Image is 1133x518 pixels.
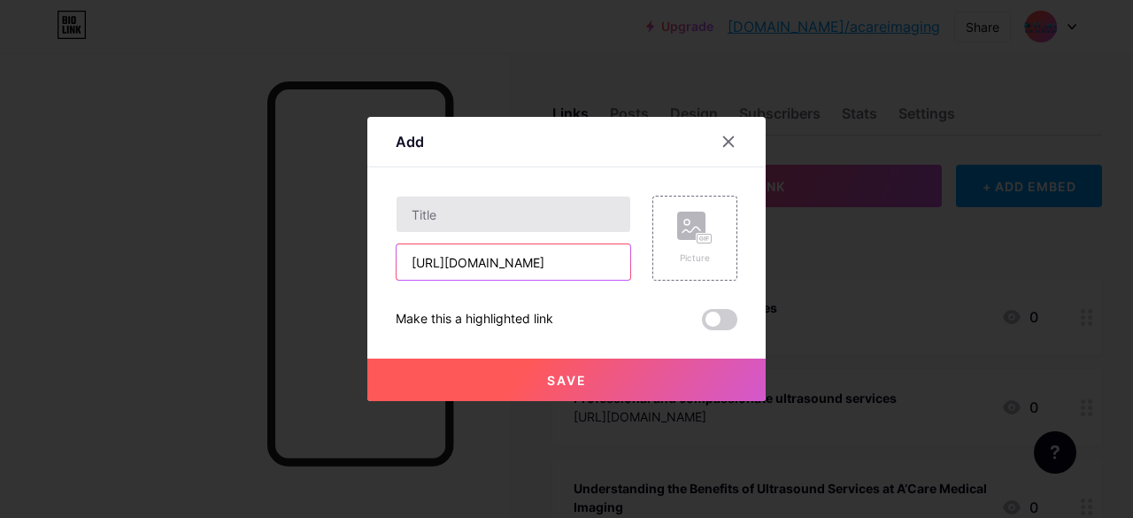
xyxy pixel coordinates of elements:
[396,309,553,330] div: Make this a highlighted link
[396,131,424,152] div: Add
[547,373,587,388] span: Save
[397,197,630,232] input: Title
[397,244,630,280] input: URL
[367,359,766,401] button: Save
[677,251,713,265] div: Picture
